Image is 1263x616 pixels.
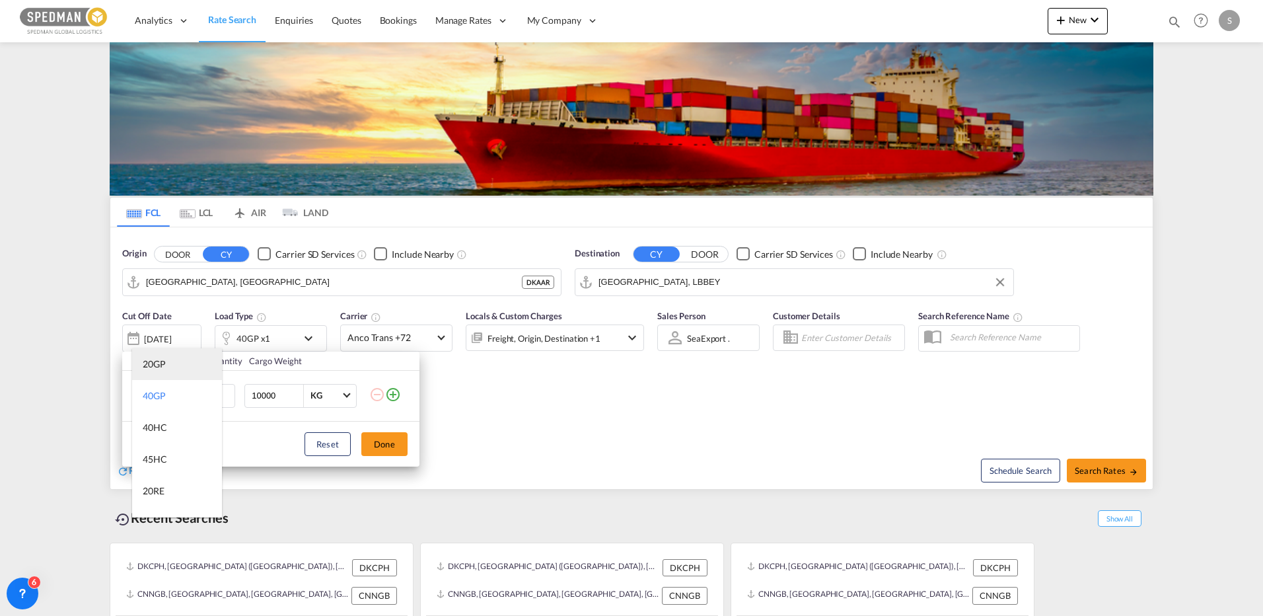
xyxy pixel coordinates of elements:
div: 45HC [143,453,167,466]
div: 40RE [143,516,164,529]
div: 40HC [143,421,167,434]
div: 20GP [143,358,166,371]
div: 20RE [143,484,164,498]
div: 40GP [143,389,166,403]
